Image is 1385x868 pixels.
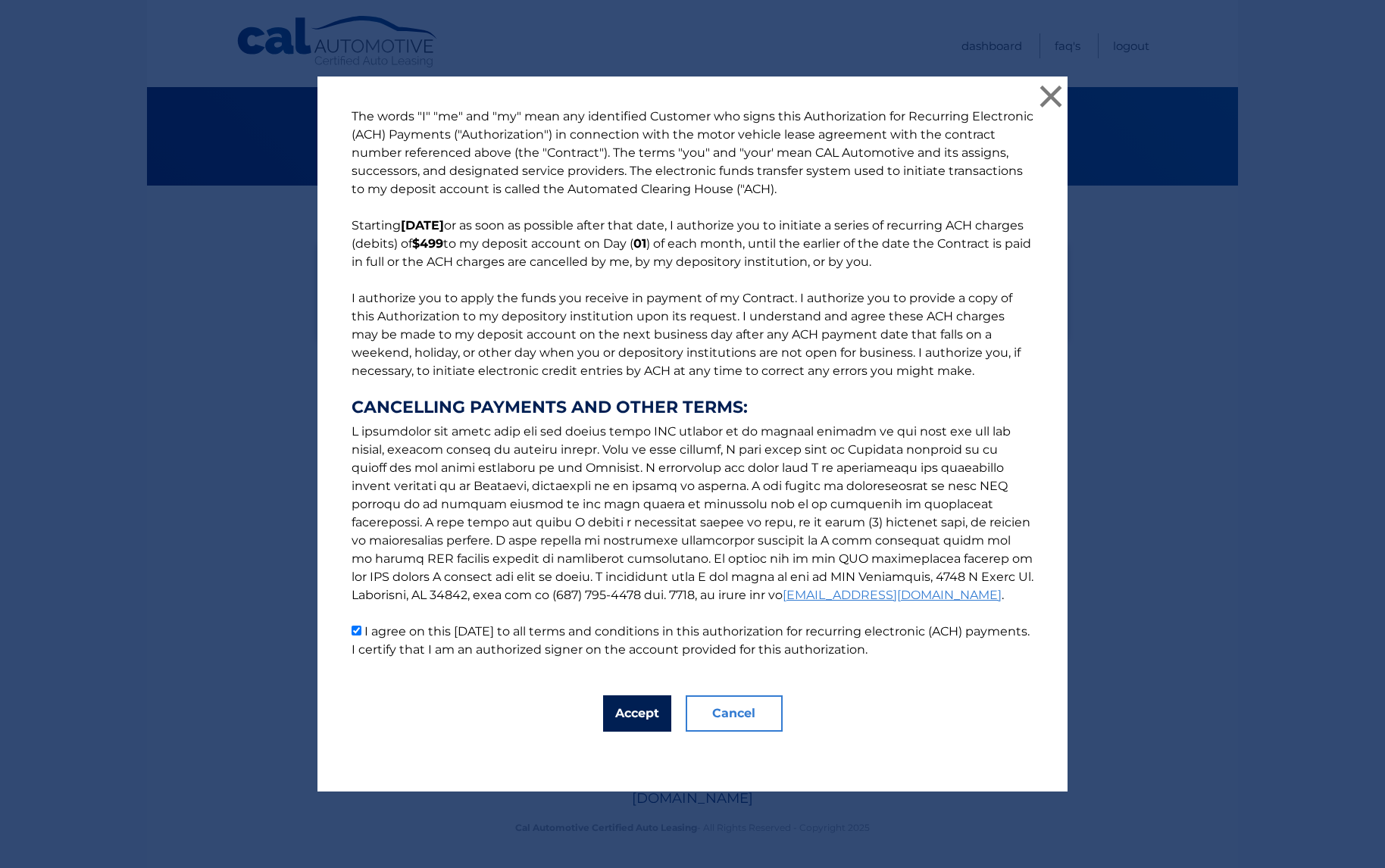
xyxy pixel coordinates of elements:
[352,624,1030,657] label: I agree on this [DATE] to all terms and conditions in this authorization for recurring electronic...
[352,398,1033,417] strong: CANCELLING PAYMENTS AND OTHER TERMS:
[336,108,1049,659] p: The words "I" "me" and "my" mean any identified Customer who signs this Authorization for Recurri...
[686,695,783,732] button: Cancel
[783,588,1002,602] a: [EMAIL_ADDRESS][DOMAIN_NAME]
[401,218,444,233] b: [DATE]
[1036,81,1066,111] button: ×
[412,236,443,251] b: $499
[633,236,646,251] b: 01
[603,695,671,732] button: Accept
